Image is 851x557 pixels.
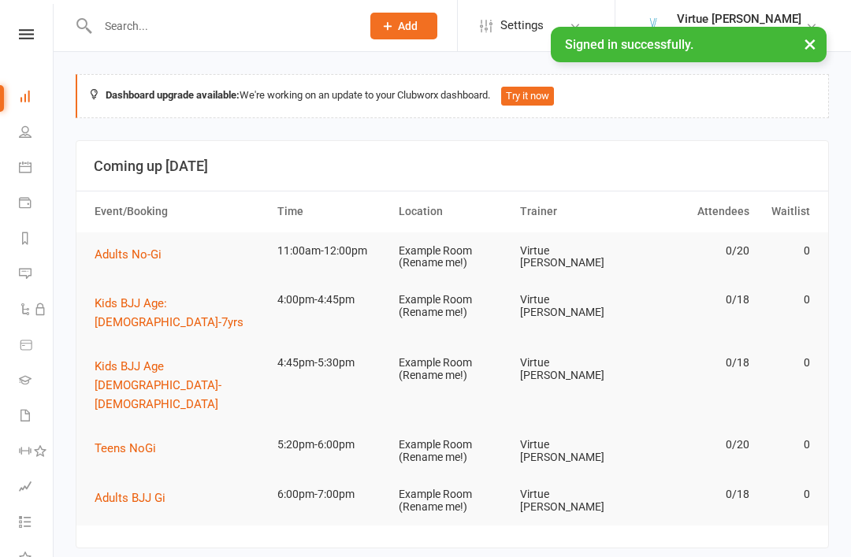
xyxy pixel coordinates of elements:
td: Example Room (Rename me!) [392,426,513,476]
td: 0 [756,281,817,318]
td: 0/18 [634,476,756,513]
th: Location [392,191,513,232]
a: Product Sales [19,329,54,364]
td: Virtue [PERSON_NAME] [513,281,634,331]
button: Kids BJJ Age: [DEMOGRAPHIC_DATA]-7yrs [95,294,263,332]
td: Virtue [PERSON_NAME] [513,344,634,394]
button: Adults BJJ Gi [95,488,177,507]
td: 11:00am-12:00pm [270,232,392,269]
a: Calendar [19,151,54,187]
span: Adults BJJ Gi [95,491,165,505]
button: Adults No-Gi [95,245,173,264]
span: Adults No-Gi [95,247,162,262]
strong: Dashboard upgrade available: [106,89,240,101]
th: Trainer [513,191,634,232]
img: thumb_image1658196043.png [637,10,669,42]
a: People [19,116,54,151]
td: Example Room (Rename me!) [392,232,513,282]
a: Reports [19,222,54,258]
td: 4:00pm-4:45pm [270,281,392,318]
div: Virtue [PERSON_NAME] [677,12,801,26]
a: Assessments [19,470,54,506]
td: Example Room (Rename me!) [392,281,513,331]
div: We're working on an update to your Clubworx dashboard. [76,74,829,118]
span: Add [398,20,418,32]
td: 5:20pm-6:00pm [270,426,392,463]
span: Settings [500,8,544,43]
button: × [796,27,824,61]
input: Search... [93,15,350,37]
th: Attendees [634,191,756,232]
td: 0 [756,232,817,269]
td: 0/20 [634,426,756,463]
td: Virtue [PERSON_NAME] [513,232,634,282]
span: Kids BJJ Age: [DEMOGRAPHIC_DATA]-7yrs [95,296,243,329]
button: Add [370,13,437,39]
td: 0 [756,426,817,463]
td: Example Room (Rename me!) [392,344,513,394]
td: 0/18 [634,281,756,318]
td: 0 [756,476,817,513]
button: Teens NoGi [95,439,167,458]
td: Virtue [PERSON_NAME] [513,476,634,525]
td: 0 [756,344,817,381]
td: 0/20 [634,232,756,269]
td: Virtue [PERSON_NAME] [513,426,634,476]
div: Virtue [PERSON_NAME] [677,26,801,40]
th: Event/Booking [87,191,270,232]
td: 4:45pm-5:30pm [270,344,392,381]
a: Dashboard [19,80,54,116]
td: Example Room (Rename me!) [392,476,513,525]
span: Kids BJJ Age [DEMOGRAPHIC_DATA]-[DEMOGRAPHIC_DATA] [95,359,221,411]
span: Teens NoGi [95,441,156,455]
span: Signed in successfully. [565,37,693,52]
button: Try it now [501,87,554,106]
th: Time [270,191,392,232]
h3: Coming up [DATE] [94,158,811,174]
a: Payments [19,187,54,222]
th: Waitlist [756,191,817,232]
td: 0/18 [634,344,756,381]
button: Kids BJJ Age [DEMOGRAPHIC_DATA]-[DEMOGRAPHIC_DATA] [95,357,263,414]
td: 6:00pm-7:00pm [270,476,392,513]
